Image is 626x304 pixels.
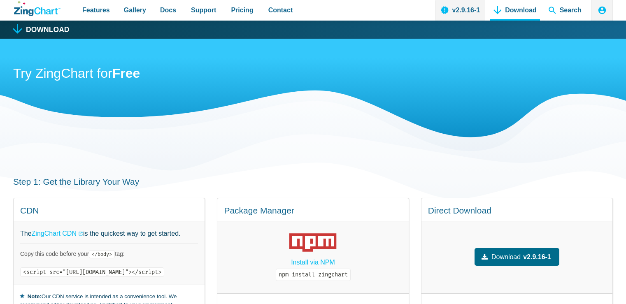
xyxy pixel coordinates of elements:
a: ZingChart CDN [32,228,83,239]
a: Downloadv2.9.16-1 [475,248,559,266]
p: Copy this code before your tag: [20,250,198,258]
span: Pricing [231,5,253,16]
h2: Try ZingChart for [13,65,613,84]
code: </body> [89,250,115,258]
h4: CDN [20,205,198,216]
p: The is the quickest way to get started. [20,228,198,239]
a: ZingChart Logo. Click to return to the homepage [14,1,61,16]
span: Features [82,5,110,16]
h4: Package Manager [224,205,402,216]
strong: v2.9.16-1 [523,251,551,262]
a: Install via NPM [291,257,335,268]
span: Docs [160,5,176,16]
code: npm install zingchart [276,269,351,281]
span: Contact [268,5,293,16]
span: Gallery [124,5,146,16]
h4: Direct Download [428,205,606,216]
code: <script src="[URL][DOMAIN_NAME]"></script> [20,267,164,277]
h3: Step 1: Get the Library Your Way [13,176,613,187]
h1: Download [26,26,70,34]
span: Download [491,251,521,262]
strong: Free [112,66,140,81]
strong: Note: [28,293,42,299]
span: Support [191,5,216,16]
